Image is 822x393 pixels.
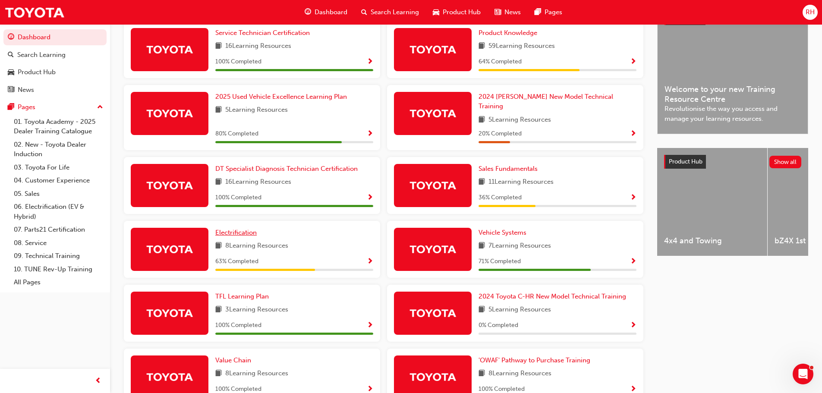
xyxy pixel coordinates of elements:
a: 10. TUNE Rev-Up Training [10,263,107,276]
a: Latest NewsShow allWelcome to your new Training Resource CentreRevolutionise the way you access a... [657,4,808,134]
span: News [504,7,521,17]
a: 06. Electrification (EV & Hybrid) [10,200,107,223]
a: TFL Learning Plan [215,292,272,302]
img: Trak [146,42,193,57]
span: Service Technician Certification [215,29,310,37]
span: 0 % Completed [479,321,518,330]
span: Search Learning [371,7,419,17]
span: 8 Learning Resources [488,368,551,379]
span: 16 Learning Resources [225,41,291,52]
img: Trak [146,242,193,257]
a: 04. Customer Experience [10,174,107,187]
a: 02. New - Toyota Dealer Induction [10,138,107,161]
span: book-icon [479,41,485,52]
span: 5 Learning Resources [225,105,288,116]
span: Show Progress [630,58,636,66]
span: 100 % Completed [215,57,261,67]
span: Product Hub [443,7,481,17]
a: 2024 Toyota C-HR New Model Technical Training [479,292,630,302]
img: Trak [146,305,193,321]
span: 3 Learning Resources [225,305,288,315]
span: Show Progress [367,194,373,202]
span: Show Progress [630,130,636,138]
span: 5 Learning Resources [488,305,551,315]
a: 03. Toyota For Life [10,161,107,174]
img: Trak [146,106,193,121]
a: 01. Toyota Academy - 2025 Dealer Training Catalogue [10,115,107,138]
a: guage-iconDashboard [298,3,354,21]
img: Trak [146,178,193,193]
a: news-iconNews [488,3,528,21]
a: search-iconSearch Learning [354,3,426,21]
a: 4x4 and Towing [657,148,767,256]
span: DT Specialist Diagnosis Technician Certification [215,165,358,173]
span: book-icon [215,41,222,52]
span: 11 Learning Resources [488,177,554,188]
span: Show Progress [630,194,636,202]
span: 64 % Completed [479,57,522,67]
a: News [3,82,107,98]
span: Show Progress [367,58,373,66]
button: Show Progress [367,256,373,267]
span: Value Chain [215,356,251,364]
button: Show all [769,156,802,168]
span: book-icon [215,177,222,188]
span: book-icon [215,105,222,116]
span: 5 Learning Resources [488,115,551,126]
span: car-icon [433,7,439,18]
span: 7 Learning Resources [488,241,551,252]
span: Electrification [215,229,257,236]
button: Show Progress [367,57,373,67]
span: Dashboard [315,7,347,17]
span: 2024 [PERSON_NAME] New Model Technical Training [479,93,613,110]
a: Product HubShow all [664,155,801,169]
span: search-icon [8,51,14,59]
span: 71 % Completed [479,257,521,267]
a: car-iconProduct Hub [426,3,488,21]
a: pages-iconPages [528,3,569,21]
button: Show Progress [630,192,636,203]
span: Product Hub [669,158,702,165]
img: Trak [409,305,457,321]
button: Show Progress [367,129,373,139]
span: Product Knowledge [479,29,537,37]
a: Product Hub [3,64,107,80]
span: Welcome to your new Training Resource Centre [665,85,801,104]
button: Show Progress [630,320,636,331]
span: book-icon [215,305,222,315]
span: book-icon [479,177,485,188]
span: Show Progress [367,130,373,138]
span: 16 Learning Resources [225,177,291,188]
span: book-icon [479,368,485,379]
a: Vehicle Systems [479,228,530,238]
span: search-icon [361,7,367,18]
span: Revolutionise the way you access and manage your learning resources. [665,104,801,123]
a: Service Technician Certification [215,28,313,38]
div: Product Hub [18,67,56,77]
img: Trak [146,369,193,384]
a: 'OWAF' Pathway to Purchase Training [479,355,594,365]
span: 8 Learning Resources [225,368,288,379]
span: pages-icon [8,104,14,111]
span: 2025 Used Vehicle Excellence Learning Plan [215,93,347,101]
a: 2024 [PERSON_NAME] New Model Technical Training [479,92,636,111]
span: guage-icon [8,34,14,41]
img: Trak [4,3,65,22]
a: 07. Parts21 Certification [10,223,107,236]
span: Show Progress [630,258,636,266]
a: Electrification [215,228,260,238]
span: Sales Fundamentals [479,165,538,173]
button: Show Progress [367,192,373,203]
span: 36 % Completed [479,193,522,203]
a: DT Specialist Diagnosis Technician Certification [215,164,361,174]
span: book-icon [479,115,485,126]
span: 20 % Completed [479,129,522,139]
span: 4x4 and Towing [664,236,760,246]
span: news-icon [8,86,14,94]
button: Show Progress [630,129,636,139]
span: 80 % Completed [215,129,258,139]
span: RH [806,7,815,17]
img: Trak [409,42,457,57]
span: 59 Learning Resources [488,41,555,52]
a: Search Learning [3,47,107,63]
